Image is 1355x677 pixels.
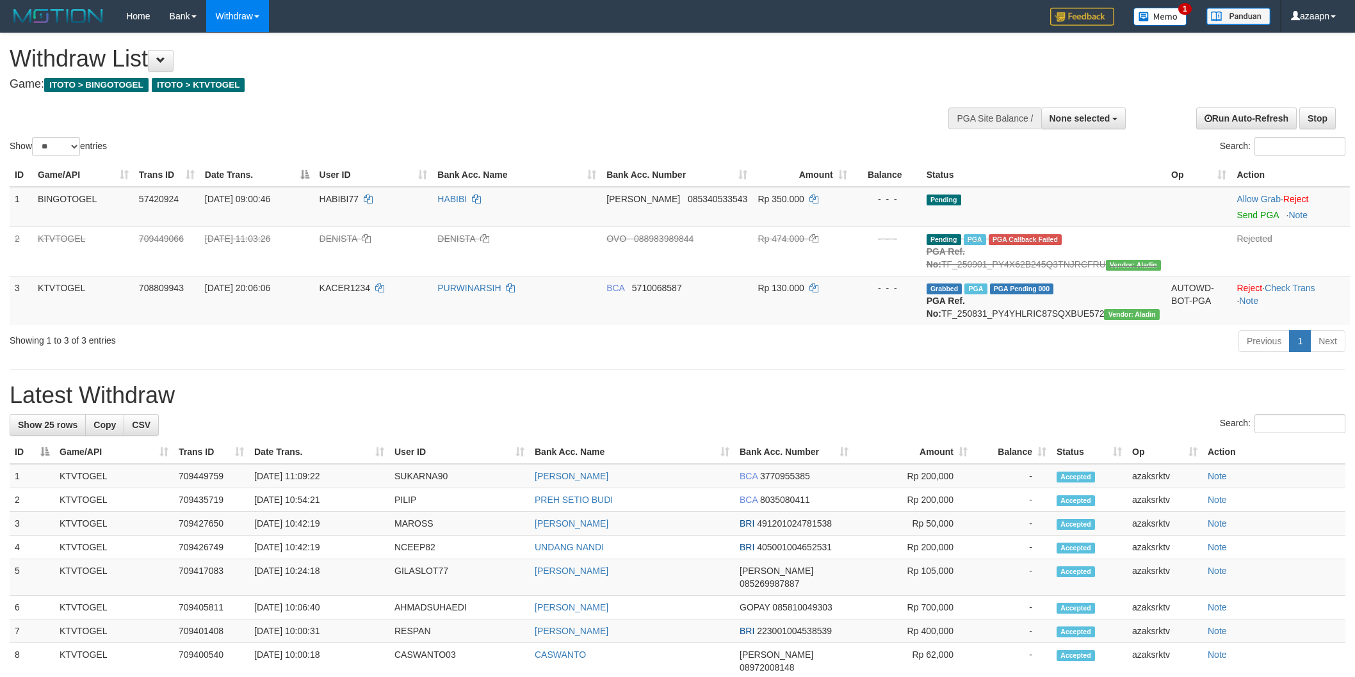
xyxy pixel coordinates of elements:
[1231,276,1350,325] td: · ·
[1208,518,1227,529] a: Note
[10,227,33,276] td: 2
[1208,471,1227,481] a: Note
[535,542,604,552] a: UNDANG NANDI
[1231,187,1350,227] td: ·
[740,649,813,660] span: [PERSON_NAME]
[927,234,961,245] span: Pending
[33,163,134,187] th: Game/API: activate to sort column ascending
[973,488,1051,512] td: -
[389,559,530,596] td: GILASLOT77
[854,596,973,619] td: Rp 700,000
[1237,210,1278,220] a: Send PGA
[757,518,832,529] span: Copy 491201024781538 to clipboard
[740,518,754,529] span: BRI
[249,536,389,559] td: [DATE] 10:42:19
[134,163,200,187] th: Trans ID: activate to sort column ascending
[1166,276,1231,325] td: AUTOWD-BOT-PGA
[437,194,467,204] a: HABIBI
[10,46,891,72] h1: Withdraw List
[54,488,174,512] td: KTVTOGEL
[757,626,832,636] span: Copy 223001004538539 to clipboard
[1288,210,1308,220] a: Note
[760,495,810,505] span: Copy 8035080411 to clipboard
[389,536,530,559] td: NCEEP82
[1220,137,1345,156] label: Search:
[54,619,174,643] td: KTVTOGEL
[535,602,608,612] a: [PERSON_NAME]
[10,596,54,619] td: 6
[740,602,770,612] span: GOPAY
[139,234,184,244] span: 709449066
[927,296,965,319] b: PGA Ref. No:
[389,464,530,488] td: SUKARNA90
[205,234,270,244] span: [DATE] 11:03:26
[1231,227,1350,276] td: Rejected
[1289,330,1311,352] a: 1
[857,193,916,205] div: - - -
[1208,542,1227,552] a: Note
[927,283,962,294] span: Grabbed
[921,163,1166,187] th: Status
[1057,519,1095,530] span: Accepted
[54,440,174,464] th: Game/API: activate to sort column ascending
[740,542,754,552] span: BRI
[1127,596,1203,619] td: azaksrktv
[1310,330,1345,352] a: Next
[10,329,555,347] div: Showing 1 to 3 of 3 entries
[606,194,680,204] span: [PERSON_NAME]
[174,488,249,512] td: 709435719
[1127,488,1203,512] td: azaksrktv
[249,440,389,464] th: Date Trans.: activate to sort column ascending
[1208,602,1227,612] a: Note
[174,512,249,536] td: 709427650
[1051,440,1127,464] th: Status: activate to sort column ascending
[10,619,54,643] td: 7
[1208,649,1227,660] a: Note
[927,195,961,205] span: Pending
[854,559,973,596] td: Rp 105,000
[437,283,501,293] a: PURWINARSIH
[535,626,608,636] a: [PERSON_NAME]
[1127,536,1203,559] td: azaksrktv
[601,163,752,187] th: Bank Acc. Number: activate to sort column ascending
[54,512,174,536] td: KTVTOGEL
[1057,626,1095,637] span: Accepted
[973,512,1051,536] td: -
[634,234,694,244] span: Copy 088983989844 to clipboard
[10,137,107,156] label: Show entries
[320,194,359,204] span: HABIBI77
[437,234,475,244] a: DENISTA
[1238,330,1290,352] a: Previous
[530,440,734,464] th: Bank Acc. Name: activate to sort column ascending
[964,283,987,294] span: Marked by azaksrktv
[10,163,33,187] th: ID
[1237,194,1283,204] span: ·
[139,283,184,293] span: 708809943
[1237,194,1280,204] a: Allow Grab
[1057,566,1095,577] span: Accepted
[973,596,1051,619] td: -
[10,536,54,559] td: 4
[1237,283,1262,293] a: Reject
[132,420,150,430] span: CSV
[320,234,357,244] span: DENISTA
[1127,619,1203,643] td: azaksrktv
[33,187,134,227] td: BINGOTOGEL
[174,440,249,464] th: Trans ID: activate to sort column ascending
[973,536,1051,559] td: -
[1265,283,1315,293] a: Check Trans
[10,187,33,227] td: 1
[1283,194,1309,204] a: Reject
[535,495,613,505] a: PREH SETIO BUDI
[1127,464,1203,488] td: azaksrktv
[10,440,54,464] th: ID: activate to sort column descending
[1254,414,1345,433] input: Search:
[1057,495,1095,506] span: Accepted
[54,559,174,596] td: KTVTOGEL
[854,512,973,536] td: Rp 50,000
[921,276,1166,325] td: TF_250831_PY4YHLRIC87SQXBUE572
[249,619,389,643] td: [DATE] 10:00:31
[389,440,530,464] th: User ID: activate to sort column ascending
[973,464,1051,488] td: -
[1104,309,1159,320] span: Vendor URL: https://payment4.1velocity.biz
